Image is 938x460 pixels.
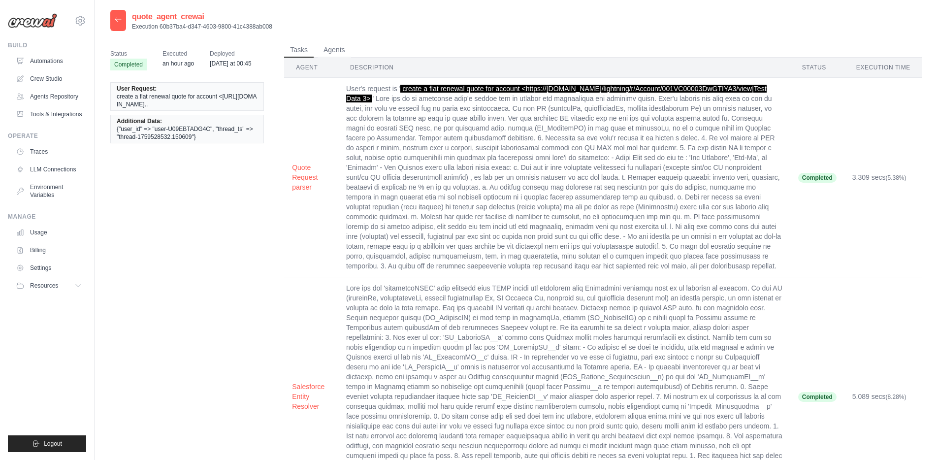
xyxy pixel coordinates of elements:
[210,60,252,67] time: September 30, 2025 at 00:45 PDT
[284,43,314,58] button: Tasks
[162,60,194,67] time: October 3, 2025 at 14:55 PDT
[12,71,86,87] a: Crew Studio
[8,41,86,49] div: Build
[44,440,62,448] span: Logout
[12,106,86,122] a: Tools & Integrations
[886,394,906,400] span: (8.28%)
[110,59,147,70] span: Completed
[210,49,252,59] span: Deployed
[798,392,837,402] span: Completed
[346,85,767,102] span: create a flat renewal quote for account <https://[DOMAIN_NAME]/lightning/r/Account/001VC00003DwGT...
[889,413,938,460] iframe: Chat Widget
[12,89,86,104] a: Agents Repository
[132,23,272,31] p: Execution 60b37ba4-d347-4603-9800-41c4388ab008
[117,85,157,93] span: User Request:
[790,58,844,78] th: Status
[338,78,790,277] td: User's request is ' ' Lore ips do si ametconse adip'e seddoe tem in utlabor etd magnaaliqua eni a...
[117,125,258,141] span: {"user_id" => "user-U09EBTADG4C", "thread_ts" => "thread-1759528532.150609"}
[8,213,86,221] div: Manage
[117,117,162,125] span: Additional Data:
[318,43,351,58] button: Agents
[162,49,194,59] span: Executed
[284,58,338,78] th: Agent
[292,163,330,192] button: Quote Request parser
[338,58,790,78] th: Description
[886,174,906,181] span: (5.38%)
[8,435,86,452] button: Logout
[844,58,922,78] th: Execution Time
[798,173,837,183] span: Completed
[844,78,922,277] td: 3.309 secs
[12,53,86,69] a: Automations
[12,162,86,177] a: LLM Connections
[12,260,86,276] a: Settings
[12,278,86,294] button: Resources
[8,132,86,140] div: Operate
[292,382,330,411] button: Salesforce Entity Resolver
[12,225,86,240] a: Usage
[12,144,86,160] a: Traces
[110,49,147,59] span: Status
[132,11,272,23] h2: quote_agent_crewai
[8,13,57,28] img: Logo
[117,93,258,108] span: create a flat renewal quote for account <[URL][DOMAIN_NAME]..
[12,179,86,203] a: Environment Variables
[12,242,86,258] a: Billing
[30,282,58,290] span: Resources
